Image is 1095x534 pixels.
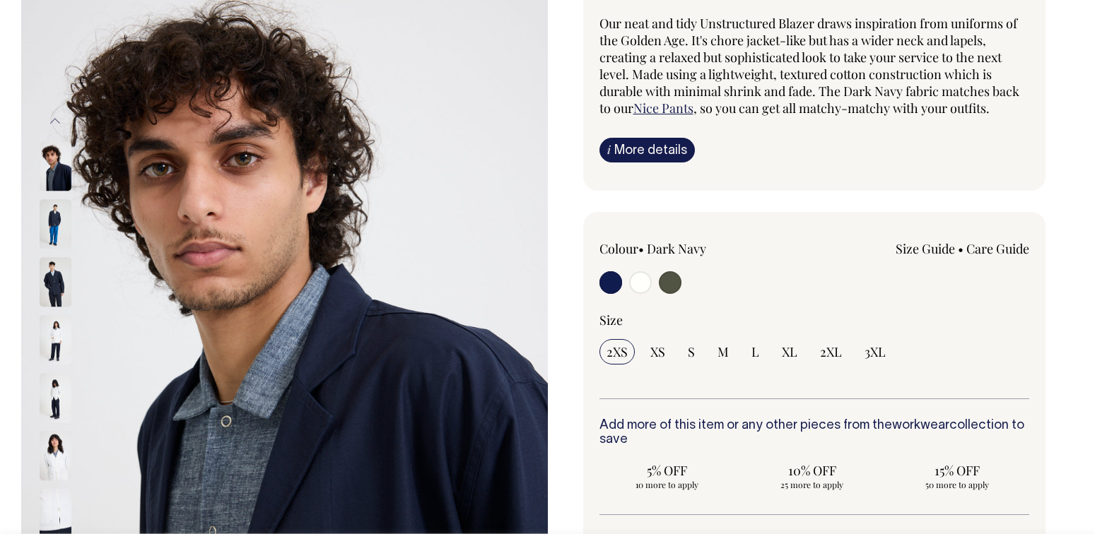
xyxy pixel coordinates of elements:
span: 10 more to apply [607,479,729,490]
img: off-white [40,431,71,480]
span: 15% OFF [896,462,1018,479]
input: 2XS [599,339,635,364]
input: XL [775,339,804,364]
a: Care Guide [966,240,1029,257]
img: off-white [40,315,71,364]
input: XS [643,339,672,364]
input: L [744,339,766,364]
span: S [688,343,695,360]
div: Size [599,311,1030,328]
span: i [607,142,611,157]
input: 10% OFF 25 more to apply [744,458,880,494]
button: Previous [45,105,66,137]
span: 3XL [865,343,886,360]
input: 2XL [813,339,849,364]
a: iMore details [599,138,695,162]
span: 5% OFF [607,462,729,479]
span: 2XL [820,343,842,360]
span: 50 more to apply [896,479,1018,490]
div: Colour [599,240,771,257]
img: dark-navy [40,257,71,307]
span: L [751,343,759,360]
a: Nice Pants [633,100,693,117]
span: XL [782,343,797,360]
label: Dark Navy [647,240,706,257]
img: off-white [40,373,71,422]
span: 10% OFF [751,462,873,479]
span: , so you can get all matchy-matchy with your outfits. [693,100,990,117]
h6: Add more of this item or any other pieces from the collection to save [599,419,1030,447]
a: Size Guide [896,240,955,257]
input: S [681,339,702,364]
span: 25 more to apply [751,479,873,490]
img: dark-navy [40,141,71,191]
span: XS [650,343,665,360]
span: 2XS [607,343,628,360]
input: 3XL [857,339,893,364]
input: 5% OFF 10 more to apply [599,458,736,494]
input: M [710,339,736,364]
img: dark-navy [40,199,71,249]
span: M [718,343,729,360]
span: • [958,240,964,257]
input: 15% OFF 50 more to apply [889,458,1025,494]
a: workwear [892,420,949,432]
span: Our neat and tidy Unstructured Blazer draws inspiration from uniforms of the Golden Age. It's cho... [599,15,1019,117]
span: • [638,240,644,257]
